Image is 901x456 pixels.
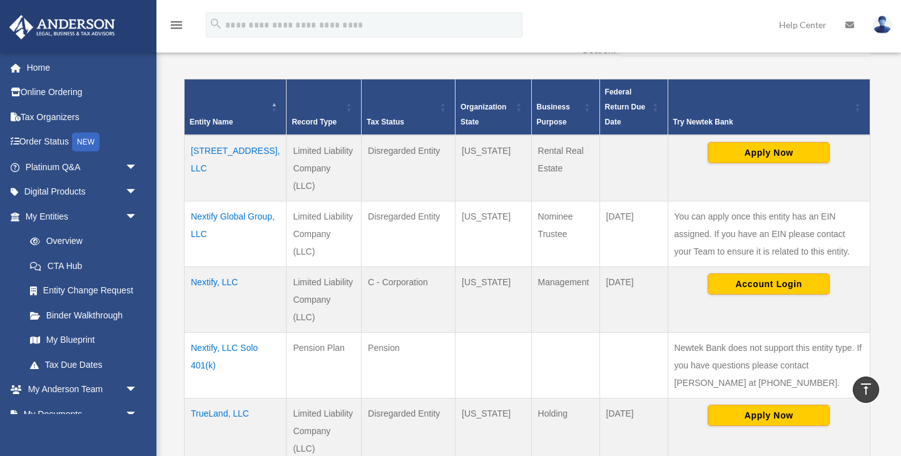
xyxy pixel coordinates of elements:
[185,332,287,398] td: Nextify, LLC Solo 401(k)
[599,266,668,332] td: [DATE]
[853,377,879,403] a: vertical_align_top
[362,266,456,332] td: C - Corporation
[287,79,362,135] th: Record Type: Activate to sort
[456,266,531,332] td: [US_STATE]
[9,377,156,402] a: My Anderson Teamarrow_drop_down
[362,201,456,266] td: Disregarded Entity
[668,79,870,135] th: Try Newtek Bank : Activate to sort
[6,15,119,39] img: Anderson Advisors Platinum Portal
[362,135,456,201] td: Disregarded Entity
[185,201,287,266] td: Nextify Global Group, LLC
[72,133,99,151] div: NEW
[18,352,150,377] a: Tax Due Dates
[9,104,156,129] a: Tax Organizers
[708,278,830,288] a: Account Login
[9,402,156,427] a: My Documentsarrow_drop_down
[537,103,570,126] span: Business Purpose
[9,204,150,229] a: My Entitiesarrow_drop_down
[209,17,223,31] i: search
[185,135,287,201] td: [STREET_ADDRESS], LLC
[9,180,156,205] a: Digital Productsarrow_drop_down
[605,88,646,126] span: Federal Return Due Date
[9,55,156,80] a: Home
[185,79,287,135] th: Entity Name: Activate to invert sorting
[125,180,150,205] span: arrow_drop_down
[531,135,599,201] td: Rental Real Estate
[292,118,337,126] span: Record Type
[18,253,150,278] a: CTA Hub
[367,118,404,126] span: Tax Status
[287,135,362,201] td: Limited Liability Company (LLC)
[287,266,362,332] td: Limited Liability Company (LLC)
[190,118,233,126] span: Entity Name
[169,18,184,33] i: menu
[456,135,531,201] td: [US_STATE]
[362,79,456,135] th: Tax Status: Activate to sort
[185,266,287,332] td: Nextify, LLC
[668,201,870,266] td: You can apply once this entity has an EIN assigned. If you have an EIN please contact your Team t...
[125,377,150,403] span: arrow_drop_down
[599,79,668,135] th: Federal Return Due Date: Activate to sort
[858,382,873,397] i: vertical_align_top
[599,201,668,266] td: [DATE]
[18,278,150,303] a: Entity Change Request
[531,266,599,332] td: Management
[362,332,456,398] td: Pension
[456,201,531,266] td: [US_STATE]
[9,155,156,180] a: Platinum Q&Aarrow_drop_down
[18,303,150,328] a: Binder Walkthrough
[461,103,506,126] span: Organization State
[873,16,892,34] img: User Pic
[708,405,830,426] button: Apply Now
[125,204,150,230] span: arrow_drop_down
[125,155,150,180] span: arrow_drop_down
[169,22,184,33] a: menu
[456,79,531,135] th: Organization State: Activate to sort
[708,273,830,295] button: Account Login
[287,201,362,266] td: Limited Liability Company (LLC)
[125,402,150,427] span: arrow_drop_down
[18,328,150,353] a: My Blueprint
[18,229,144,254] a: Overview
[673,114,851,129] div: Try Newtek Bank
[9,129,156,155] a: Order StatusNEW
[9,80,156,105] a: Online Ordering
[668,332,870,398] td: Newtek Bank does not support this entity type. If you have questions please contact [PERSON_NAME]...
[531,79,599,135] th: Business Purpose: Activate to sort
[287,332,362,398] td: Pension Plan
[708,142,830,163] button: Apply Now
[531,201,599,266] td: Nominee Trustee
